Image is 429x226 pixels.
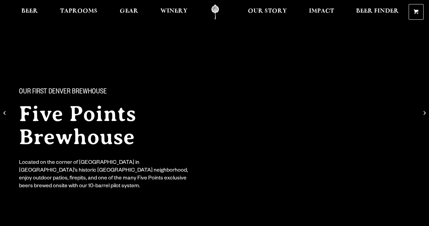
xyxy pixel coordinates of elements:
[309,8,334,14] span: Impact
[21,8,38,14] span: Beer
[160,8,188,14] span: Winery
[305,4,338,20] a: Impact
[60,8,97,14] span: Taprooms
[19,159,193,191] div: Located on the corner of [GEOGRAPHIC_DATA] in [GEOGRAPHIC_DATA]’s historic [GEOGRAPHIC_DATA] neig...
[156,4,192,20] a: Winery
[356,8,399,14] span: Beer Finder
[120,8,138,14] span: Gear
[56,4,102,20] a: Taprooms
[17,4,42,20] a: Beer
[19,102,231,149] h2: Five Points Brewhouse
[115,4,143,20] a: Gear
[352,4,403,20] a: Beer Finder
[248,8,287,14] span: Our Story
[19,88,107,97] span: Our First Denver Brewhouse
[243,4,291,20] a: Our Story
[202,4,228,20] a: Odell Home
